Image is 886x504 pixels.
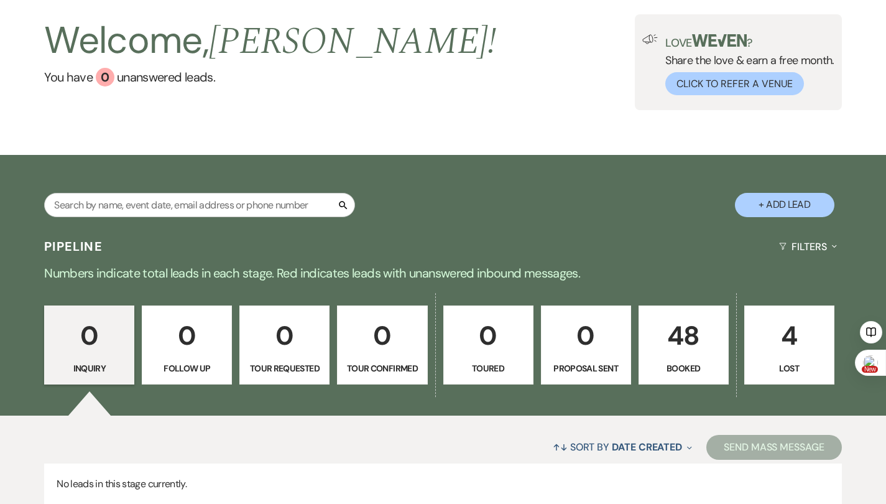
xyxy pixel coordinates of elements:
[451,362,525,375] p: Toured
[345,362,419,375] p: Tour Confirmed
[553,441,568,454] span: ↑↓
[337,306,427,385] a: 0Tour Confirmed
[443,306,533,385] a: 0Toured
[548,431,697,464] button: Sort By Date Created
[706,435,842,460] button: Send Mass Message
[150,362,224,375] p: Follow Up
[451,315,525,357] p: 0
[150,315,224,357] p: 0
[247,315,321,357] p: 0
[44,14,496,68] h2: Welcome,
[239,306,330,385] a: 0Tour Requested
[752,362,826,375] p: Lost
[44,193,355,217] input: Search by name, event date, email address or phone number
[735,193,834,217] button: + Add Lead
[44,68,496,86] a: You have 0 unanswered leads.
[752,315,826,357] p: 4
[142,306,232,385] a: 0Follow Up
[744,306,834,385] a: 4Lost
[665,72,804,95] button: Click to Refer a Venue
[549,315,623,357] p: 0
[541,306,631,385] a: 0Proposal Sent
[665,34,834,49] p: Love ?
[647,362,721,375] p: Booked
[642,34,658,44] img: loud-speaker-illustration.svg
[612,441,682,454] span: Date Created
[44,306,134,385] a: 0Inquiry
[345,315,419,357] p: 0
[639,306,729,385] a: 48Booked
[549,362,623,375] p: Proposal Sent
[774,230,842,263] button: Filters
[647,315,721,357] p: 48
[209,13,496,70] span: [PERSON_NAME] !
[44,238,103,255] h3: Pipeline
[52,362,126,375] p: Inquiry
[96,68,114,86] div: 0
[692,34,747,47] img: weven-logo-green.svg
[658,34,834,95] div: Share the love & earn a free month.
[247,362,321,375] p: Tour Requested
[52,315,126,357] p: 0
